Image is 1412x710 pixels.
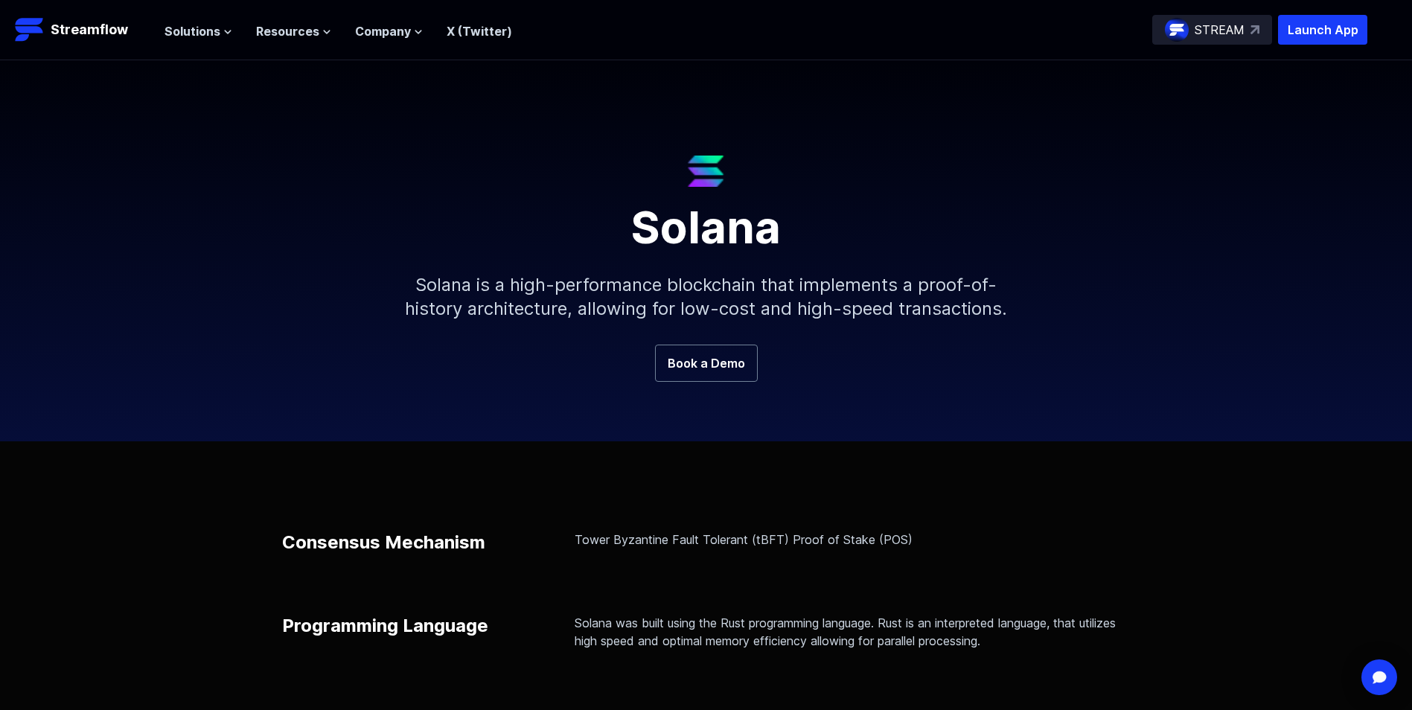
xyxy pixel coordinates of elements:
[1152,15,1272,45] a: STREAM
[256,22,331,40] button: Resources
[15,15,150,45] a: Streamflow
[51,19,128,40] p: Streamflow
[1165,18,1189,42] img: streamflow-logo-circle.png
[355,22,423,40] button: Company
[15,15,45,45] img: Streamflow Logo
[282,614,488,638] p: Programming Language
[1250,25,1259,34] img: top-right-arrow.svg
[256,22,319,40] span: Resources
[164,22,220,40] span: Solutions
[355,22,411,40] span: Company
[1278,15,1367,45] button: Launch App
[282,531,485,554] p: Consensus Mechanism
[575,531,1131,549] p: Tower Byzantine Fault Tolerant (tBFT) Proof of Stake (POS)
[1361,659,1397,695] div: Open Intercom Messenger
[386,249,1026,345] p: Solana is a high-performance blockchain that implements a proof-of-history architecture, allowing...
[655,345,758,382] a: Book a Demo
[447,24,512,39] a: X (Twitter)
[1195,21,1245,39] p: STREAM
[164,22,232,40] button: Solutions
[688,156,724,187] img: Solana
[575,614,1131,650] p: Solana was built using the Rust programming language. Rust is an interpreted language, that utili...
[349,187,1064,249] h1: Solana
